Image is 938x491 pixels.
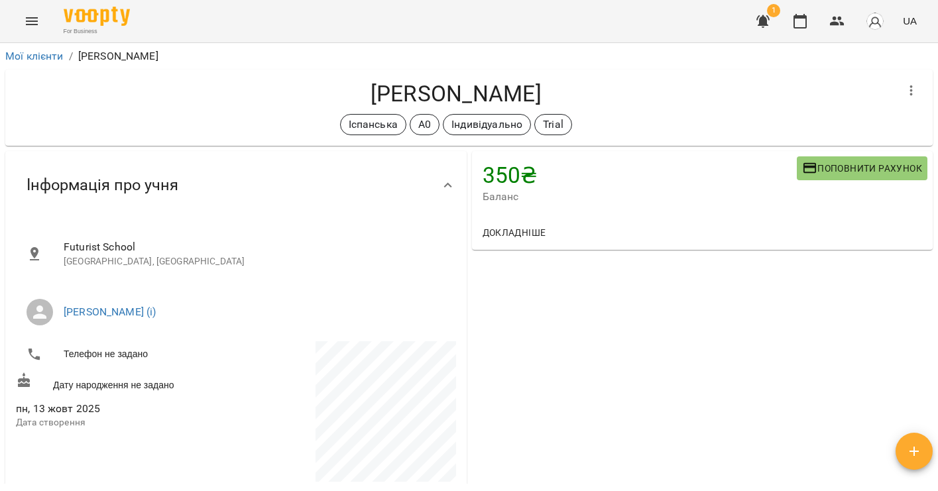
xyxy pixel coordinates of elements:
button: Menu [16,5,48,37]
span: Futurist School [64,239,445,255]
div: Дату народження не задано [13,370,236,394]
span: For Business [64,27,130,36]
button: Поповнити рахунок [797,156,927,180]
a: [PERSON_NAME] (і) [64,305,156,318]
h4: [PERSON_NAME] [16,80,896,107]
p: Іспанська [349,117,398,133]
span: Докладніше [483,225,546,241]
p: [PERSON_NAME] [78,48,158,64]
span: Баланс [483,189,797,205]
h4: 350 ₴ [483,162,797,189]
div: Trial [534,114,572,135]
p: Trial [543,117,563,133]
img: avatar_s.png [866,12,884,30]
span: Інформація про учня [27,175,178,195]
span: UA [903,14,917,28]
nav: breadcrumb [5,48,933,64]
span: пн, 13 жовт 2025 [16,401,233,417]
li: / [69,48,73,64]
a: Мої клієнти [5,50,64,62]
li: Телефон не задано [16,341,233,368]
p: Індивідуально [451,117,522,133]
div: Іспанська [340,114,406,135]
span: Поповнити рахунок [802,160,922,176]
p: Дата створення [16,416,233,429]
button: UA [898,9,922,33]
div: Індивідуально [443,114,531,135]
span: 1 [767,4,780,17]
div: А0 [410,114,440,135]
button: Докладніше [477,221,552,245]
div: Інформація про учня [5,151,467,219]
p: А0 [418,117,431,133]
img: Voopty Logo [64,7,130,26]
p: [GEOGRAPHIC_DATA], [GEOGRAPHIC_DATA] [64,255,445,268]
